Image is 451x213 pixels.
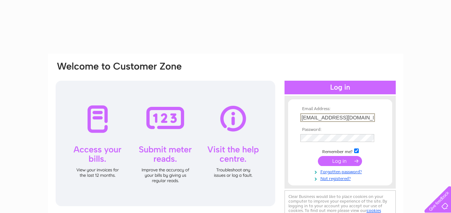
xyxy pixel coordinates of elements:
input: Submit [318,156,362,166]
td: Remember me? [299,147,382,155]
th: Email Address: [299,106,382,112]
a: Not registered? [300,175,382,181]
a: Forgotten password? [300,168,382,175]
th: Password: [299,127,382,132]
